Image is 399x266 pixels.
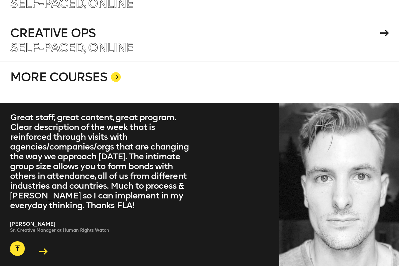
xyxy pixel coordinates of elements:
[10,113,190,210] blockquote: Great staff, great content, great program. Clear description of the week that is reinforced throu...
[10,61,389,103] a: MORE COURSES
[10,40,134,55] span: Self-paced, Online
[10,27,378,39] h4: Creative Ops
[10,227,190,234] p: Sr. Creative Manager at Human Rights Watch
[10,220,190,227] p: [PERSON_NAME]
